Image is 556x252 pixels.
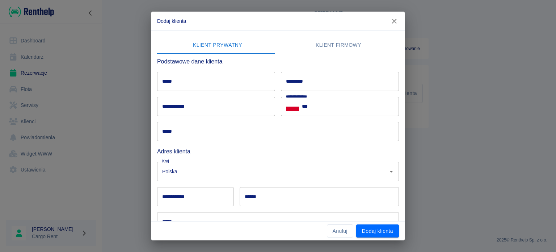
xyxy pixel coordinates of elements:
button: Dodaj klienta [356,224,399,238]
button: Otwórz [386,166,396,177]
button: Klient firmowy [278,37,399,54]
label: Kraj [162,158,169,164]
button: Klient prywatny [157,37,278,54]
button: Anuluj [327,224,353,238]
button: Select country [286,101,299,112]
div: lab API tabs example [157,37,399,54]
h6: Podstawowe dane klienta [157,57,399,66]
h2: Dodaj klienta [151,12,405,30]
h6: Adres klienta [157,147,399,156]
